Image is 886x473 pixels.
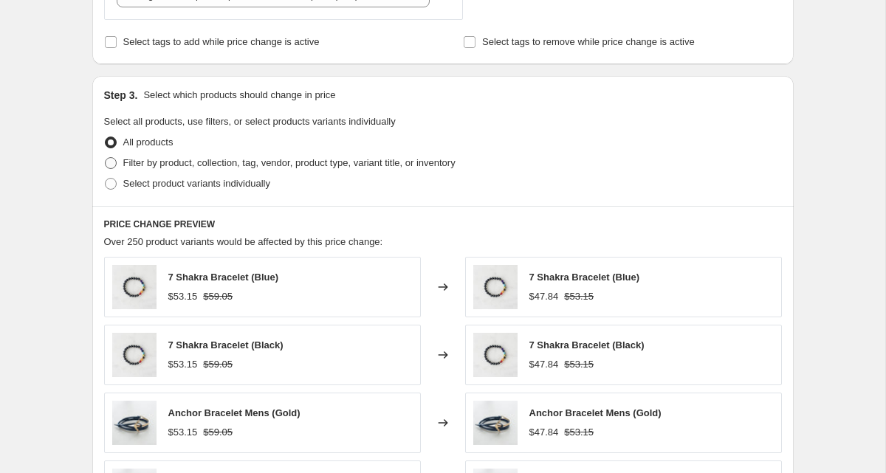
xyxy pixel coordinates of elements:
[473,401,518,445] img: anchor-bracelet-mens_925x_e880f45b-7b2e-43ac-aaf2-bfdc561374a9_80x.jpg
[104,88,138,103] h2: Step 3.
[168,289,198,304] div: $53.15
[168,357,198,372] div: $53.15
[564,357,594,372] strike: $53.15
[203,425,233,440] strike: $59.05
[123,36,320,47] span: Select tags to add while price change is active
[104,218,782,230] h6: PRICE CHANGE PREVIEW
[203,357,233,372] strike: $59.05
[203,289,233,304] strike: $59.05
[473,333,518,377] img: 7-chakra-bracelet_925x_29219fd1-05f6-42be-ba87-953b4eb1e34e_80x.jpg
[104,236,383,247] span: Over 250 product variants would be affected by this price change:
[168,425,198,440] div: $53.15
[168,339,284,351] span: 7 Shakra Bracelet (Black)
[529,272,640,283] span: 7 Shakra Bracelet (Blue)
[104,116,396,127] span: Select all products, use filters, or select products variants individually
[529,407,662,418] span: Anchor Bracelet Mens (Gold)
[112,333,157,377] img: 7-chakra-bracelet_925x_29219fd1-05f6-42be-ba87-953b4eb1e34e_80x.jpg
[529,339,645,351] span: 7 Shakra Bracelet (Black)
[112,401,157,445] img: anchor-bracelet-mens_925x_e880f45b-7b2e-43ac-aaf2-bfdc561374a9_80x.jpg
[529,425,559,440] div: $47.84
[473,265,518,309] img: 7-chakra-bracelet_925x_29219fd1-05f6-42be-ba87-953b4eb1e34e_80x.jpg
[168,272,279,283] span: 7 Shakra Bracelet (Blue)
[529,289,559,304] div: $47.84
[112,265,157,309] img: 7-chakra-bracelet_925x_29219fd1-05f6-42be-ba87-953b4eb1e34e_80x.jpg
[482,36,695,47] span: Select tags to remove while price change is active
[143,88,335,103] p: Select which products should change in price
[564,425,594,440] strike: $53.15
[564,289,594,304] strike: $53.15
[123,178,270,189] span: Select product variants individually
[529,357,559,372] div: $47.84
[123,157,456,168] span: Filter by product, collection, tag, vendor, product type, variant title, or inventory
[168,407,301,418] span: Anchor Bracelet Mens (Gold)
[123,137,174,148] span: All products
